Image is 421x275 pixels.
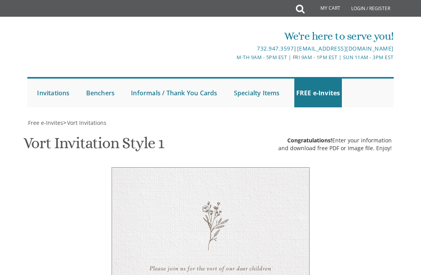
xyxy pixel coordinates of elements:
a: Free e-Invites [27,119,63,126]
a: My Cart [304,1,346,16]
span: > [63,119,106,126]
div: M-Th 9am - 5pm EST | Fri 9am - 1pm EST | Sun 11am - 3pm EST [150,53,393,61]
a: Benchers [84,79,117,107]
a: 732.947.3597 [257,45,294,52]
span: Vort Invitations [67,119,106,126]
a: Invitations [35,79,71,107]
div: | [150,44,393,53]
a: Vort Invitations [66,119,106,126]
span: Congratulations! [287,137,332,144]
div: and download free PDF or Image file. Enjoy! [278,144,392,152]
span: Free e-Invites [28,119,63,126]
a: [EMAIL_ADDRESS][DOMAIN_NAME] [297,45,394,52]
a: Specialty Items [232,79,282,107]
div: Enter your information [278,137,392,144]
div: We're here to serve you! [150,28,393,44]
a: FREE e-Invites [294,79,342,107]
h1: Vort Invitation Style 1 [23,135,164,158]
a: Informals / Thank You Cards [129,79,219,107]
div: Please join us for the vort of our dear children [127,264,294,273]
